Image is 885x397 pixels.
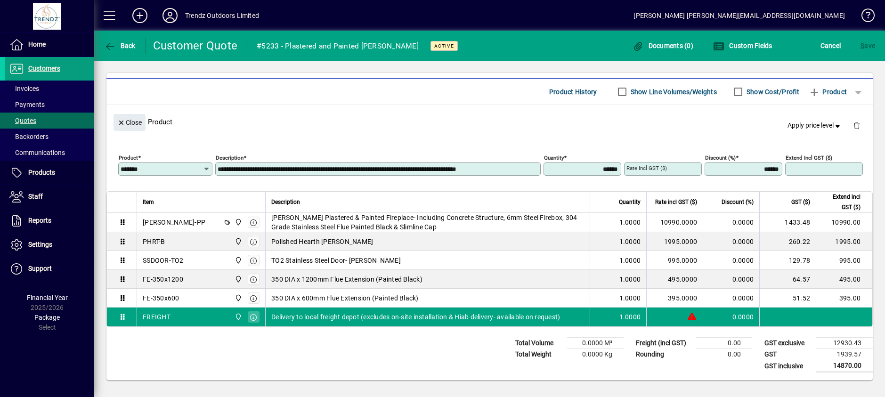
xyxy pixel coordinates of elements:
[5,129,94,145] a: Backorders
[232,236,243,247] span: New Plymouth
[511,349,567,360] td: Total Weight
[5,97,94,113] a: Payments
[28,169,55,176] span: Products
[705,154,736,161] mat-label: Discount (%)
[703,308,759,326] td: 0.0000
[5,33,94,57] a: Home
[9,149,65,156] span: Communications
[760,338,816,349] td: GST exclusive
[34,314,60,321] span: Package
[632,42,693,49] span: Documents (0)
[9,117,36,124] span: Quotes
[106,105,873,139] div: Product
[619,218,641,227] span: 1.0000
[759,251,816,270] td: 129.78
[619,275,641,284] span: 1.0000
[232,293,243,303] span: New Plymouth
[759,232,816,251] td: 260.22
[652,256,697,265] div: 995.0000
[809,84,847,99] span: Product
[784,117,846,134] button: Apply price level
[861,42,864,49] span: S
[271,213,584,232] span: [PERSON_NAME] Plastered & Painted Fireplace- Including Concrete Structure, 6mm Steel Firebox, 304...
[629,87,717,97] label: Show Line Volumes/Weights
[619,197,641,207] span: Quantity
[713,42,772,49] span: Custom Fields
[711,37,775,54] button: Custom Fields
[28,217,51,224] span: Reports
[143,275,183,284] div: FE-350x1200
[822,192,861,212] span: Extend incl GST ($)
[816,289,872,308] td: 395.00
[271,312,560,322] span: Delivery to local freight depot (excludes on-site installation & Hiab delivery- available on requ...
[544,154,564,161] mat-label: Quantity
[861,38,875,53] span: ave
[858,37,877,54] button: Save
[703,213,759,232] td: 0.0000
[820,38,841,53] span: Cancel
[722,197,754,207] span: Discount (%)
[511,338,567,349] td: Total Volume
[5,209,94,233] a: Reports
[117,115,142,130] span: Close
[216,154,244,161] mat-label: Description
[27,294,68,301] span: Financial Year
[143,197,154,207] span: Item
[760,360,816,372] td: GST inclusive
[5,81,94,97] a: Invoices
[816,232,872,251] td: 1995.00
[5,113,94,129] a: Quotes
[816,349,873,360] td: 1939.57
[696,338,752,349] td: 0.00
[119,154,138,161] mat-label: Product
[434,43,454,49] span: Active
[232,274,243,284] span: New Plymouth
[271,275,422,284] span: 350 DIA x 1200mm Flue Extension (Painted Black)
[652,293,697,303] div: 395.0000
[104,42,136,49] span: Back
[94,37,146,54] app-page-header-button: Back
[759,270,816,289] td: 64.57
[28,241,52,248] span: Settings
[696,349,752,360] td: 0.00
[633,8,845,23] div: [PERSON_NAME] [PERSON_NAME][EMAIL_ADDRESS][DOMAIN_NAME]
[745,87,799,97] label: Show Cost/Profit
[816,213,872,232] td: 10990.00
[619,237,641,246] span: 1.0000
[257,39,419,54] div: #5233 - Plastered and Painted [PERSON_NAME]
[804,83,852,100] button: Product
[5,185,94,209] a: Staff
[114,114,146,131] button: Close
[545,83,601,100] button: Product History
[271,256,401,265] span: TO2 Stainless Steel Door- [PERSON_NAME]
[271,293,419,303] span: 350 DIA x 600mm Flue Extension (Painted Black)
[759,289,816,308] td: 51.52
[28,265,52,272] span: Support
[143,218,205,227] div: [PERSON_NAME]-PP
[619,293,641,303] span: 1.0000
[5,233,94,257] a: Settings
[28,193,43,200] span: Staff
[703,270,759,289] td: 0.0000
[9,133,49,140] span: Backorders
[845,121,868,130] app-page-header-button: Delete
[232,312,243,322] span: New Plymouth
[816,338,873,349] td: 12930.43
[791,197,810,207] span: GST ($)
[232,255,243,266] span: New Plymouth
[786,154,832,161] mat-label: Extend incl GST ($)
[845,114,868,137] button: Delete
[232,217,243,227] span: New Plymouth
[28,41,46,48] span: Home
[854,2,873,32] a: Knowledge Base
[703,251,759,270] td: 0.0000
[816,270,872,289] td: 495.00
[818,37,844,54] button: Cancel
[5,257,94,281] a: Support
[630,37,696,54] button: Documents (0)
[153,38,238,53] div: Customer Quote
[271,237,373,246] span: Polished Hearth [PERSON_NAME]
[28,65,60,72] span: Customers
[185,8,259,23] div: Trendz Outdoors Limited
[652,275,697,284] div: 495.0000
